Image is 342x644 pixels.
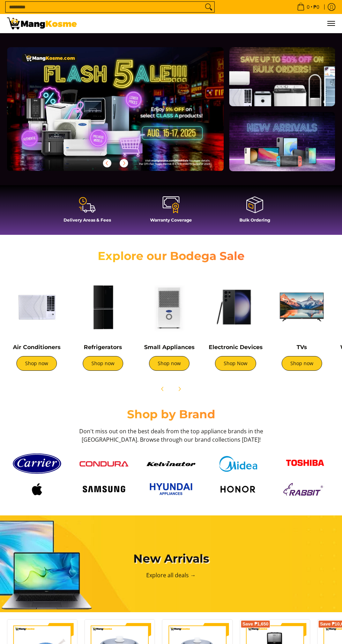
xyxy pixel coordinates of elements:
[206,277,265,337] img: Electronic Devices
[77,427,265,444] h3: Don't miss out on the best deals from the top appliance brands in the [GEOGRAPHIC_DATA]. Browse t...
[215,356,256,371] a: Shop Now
[208,456,268,472] a: Midea logo 405e5d5e af7e 429b b899 c48f4df307b6
[83,356,123,371] a: Shop now
[275,454,335,473] a: Toshiba logo
[297,344,307,350] a: TVs
[281,454,329,473] img: Toshiba logo
[49,217,126,223] h4: Delivery Areas & Fees
[16,356,57,371] a: Shop now
[144,344,195,350] a: Small Appliances
[306,5,311,9] span: 0
[141,480,201,498] a: Hyundai 2
[216,217,293,223] h4: Bulk Ordering
[312,5,320,9] span: ₱0
[74,483,134,496] a: Logo samsung wordmark
[141,461,201,466] a: Kelvinator button 9a26f67e caed 448c 806d e01e406ddbdc
[7,480,67,498] a: Logo apple
[7,451,67,477] a: Carrier logo 1 98356 9b90b2e1 0bd1 49ad 9aa2 9ddb2e94a36b
[49,196,126,228] a: Delivery Areas & Fees
[149,356,189,371] a: Shop now
[209,344,263,350] a: Electronic Devices
[214,480,262,498] img: Logo honor
[91,249,251,263] h2: Explore our Bodega Sale
[80,461,128,467] img: Condura logo red
[116,155,132,171] button: Next
[84,14,335,33] nav: Main Menu
[147,461,195,466] img: Kelvinator button 9a26f67e caed 448c 806d e01e406ddbdc
[99,155,115,171] button: Previous
[155,381,170,397] button: Previous
[281,480,329,498] img: Logo rabbit
[146,571,196,579] a: Explore all deals →
[214,456,262,472] img: Midea logo 405e5d5e af7e 429b b899 c48f4df307b6
[74,461,134,467] a: Condura logo red
[7,277,66,337] img: Air Conditioners
[7,47,246,182] a: More
[133,217,209,223] h4: Warranty Coverage
[13,480,61,498] img: Logo apple
[73,277,133,337] img: Refrigerators
[243,622,269,626] span: Save ₱1,650
[216,196,293,228] a: Bulk Ordering
[13,451,61,477] img: Carrier logo 1 98356 9b90b2e1 0bd1 49ad 9aa2 9ddb2e94a36b
[80,483,128,496] img: Logo samsung wordmark
[133,196,209,228] a: Warranty Coverage
[147,480,195,498] img: Hyundai 2
[295,3,321,11] span: •
[84,14,335,33] ul: Customer Navigation
[140,277,199,337] img: Small Appliances
[172,381,187,397] button: Next
[208,480,268,498] a: Logo honor
[7,17,77,29] img: Mang Kosme: Your Home Appliances Warehouse Sale Partner!
[272,277,332,337] img: TVs
[84,344,122,350] a: Refrigerators
[327,14,335,33] button: Menu
[203,2,214,12] button: Search
[282,356,322,371] a: Shop now
[7,407,335,421] h2: Shop by Brand
[275,480,335,498] a: Logo rabbit
[13,344,61,350] a: Air Conditioners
